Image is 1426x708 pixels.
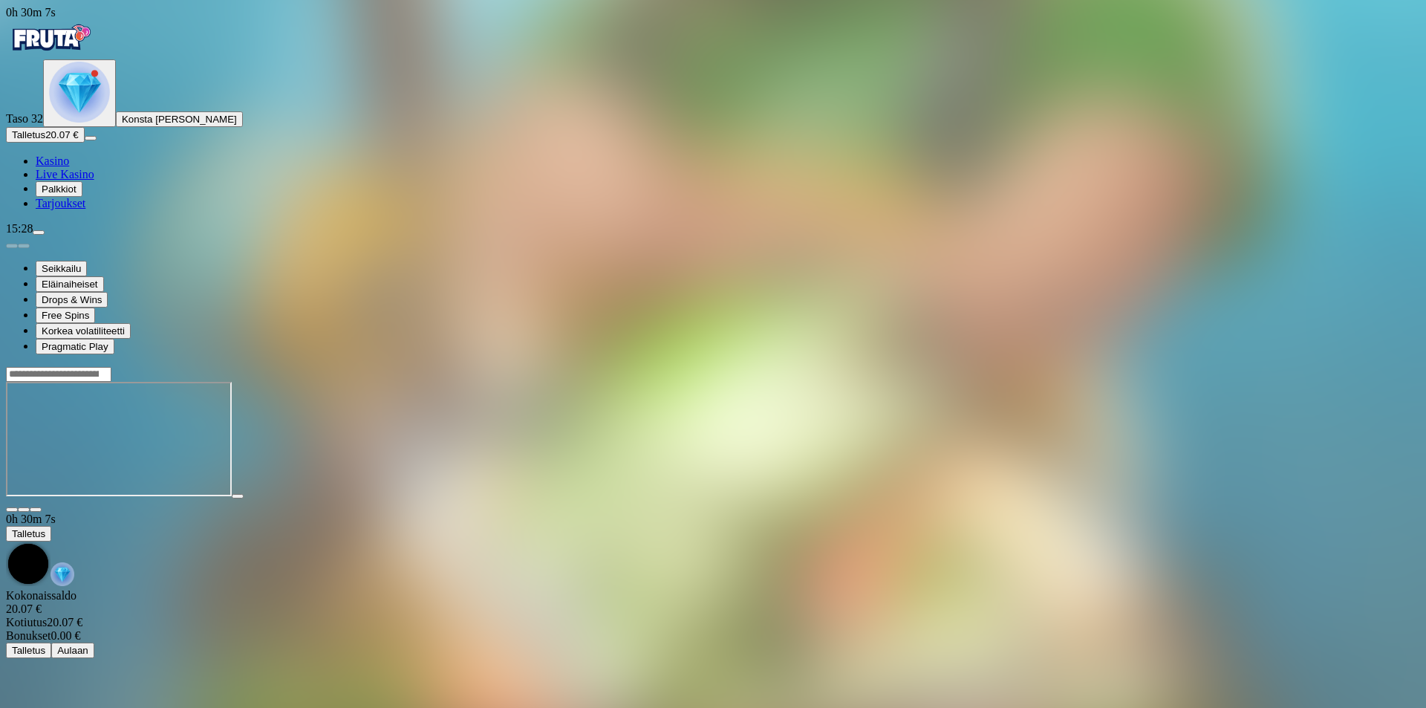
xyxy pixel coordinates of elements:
[36,339,114,354] button: Pragmatic Play
[49,62,110,123] img: level unlocked
[36,197,85,210] span: Tarjoukset
[33,230,45,235] button: menu
[6,367,111,382] input: Search
[42,184,76,195] span: Palkkiot
[18,507,30,512] button: chevron-down icon
[43,59,116,127] button: level unlocked
[6,222,33,235] span: 15:28
[6,629,51,642] span: Bonukset
[12,129,45,140] span: Talletus
[57,645,88,656] span: Aulaan
[36,323,131,339] button: Korkea volatiliteetti
[6,507,18,512] button: close icon
[36,292,108,308] button: Drops & Wins
[42,279,98,290] span: Eläinaiheiset
[6,19,95,56] img: Fruta
[36,261,87,276] button: Seikkailu
[122,114,237,125] span: Konsta [PERSON_NAME]
[85,136,97,140] button: menu
[42,325,125,337] span: Korkea volatiliteetti
[6,603,1420,616] div: 20.07 €
[6,643,51,658] button: Talletus
[12,528,45,539] span: Talletus
[18,244,30,248] button: next slide
[6,244,18,248] button: prev slide
[30,507,42,512] button: fullscreen icon
[116,111,243,127] button: Konsta [PERSON_NAME]
[36,276,104,292] button: Eläinaiheiset
[6,112,43,125] span: Taso 32
[232,494,244,498] button: play icon
[36,155,69,167] span: Kasino
[6,46,95,59] a: Fruta
[6,382,232,496] iframe: Big Bass Bonanza
[36,168,94,181] span: Live Kasino
[6,616,47,629] span: Kotiutus
[42,294,102,305] span: Drops & Wins
[51,562,74,586] img: reward-icon
[42,263,81,274] span: Seikkailu
[42,310,89,321] span: Free Spins
[6,616,1420,629] div: 20.07 €
[6,526,51,542] button: Talletus
[36,308,95,323] button: Free Spins
[6,127,85,143] button: Talletusplus icon20.07 €
[36,155,69,167] a: diamond iconKasino
[51,643,94,658] button: Aulaan
[36,197,85,210] a: gift-inverted iconTarjoukset
[36,168,94,181] a: poker-chip iconLive Kasino
[6,589,1420,616] div: Kokonaissaldo
[6,589,1420,658] div: Game menu content
[12,645,45,656] span: Talletus
[45,129,78,140] span: 20.07 €
[42,341,108,352] span: Pragmatic Play
[6,513,56,525] span: user session time
[6,513,1420,589] div: Game menu
[36,181,82,197] button: reward iconPalkkiot
[6,19,1420,210] nav: Primary
[6,629,1420,643] div: 0.00 €
[6,6,56,19] span: user session time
